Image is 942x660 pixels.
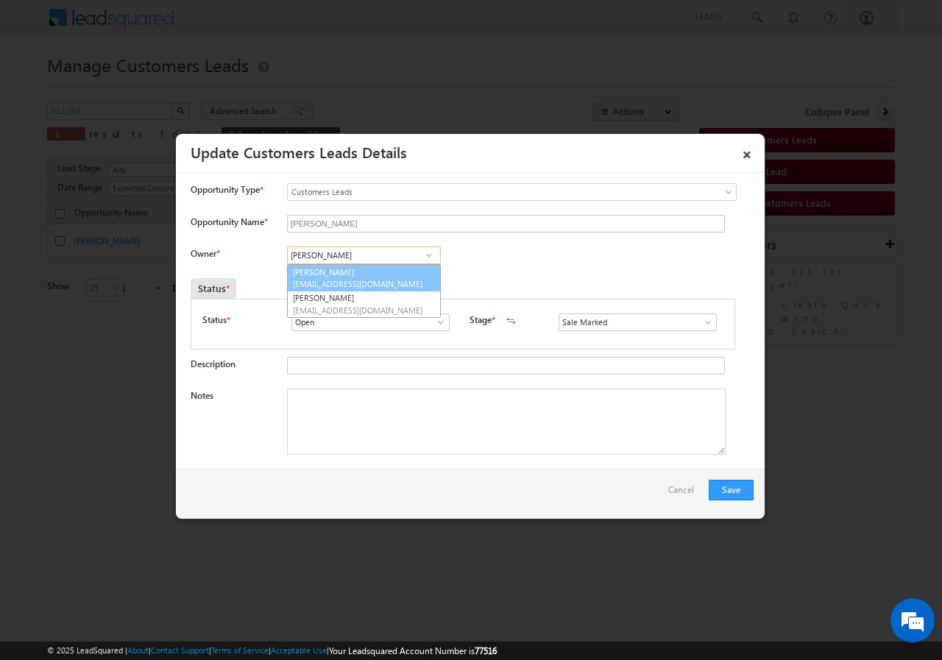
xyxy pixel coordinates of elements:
[191,216,267,227] label: Opportunity Name
[191,141,407,162] a: Update Customers Leads Details
[287,264,441,292] a: [PERSON_NAME]
[419,248,438,263] a: Show All Items
[191,248,219,259] label: Owner
[200,453,267,473] em: Start Chat
[127,645,149,655] a: About
[287,246,441,264] input: Type to Search
[19,136,269,441] textarea: Type your message and hit 'Enter'
[293,305,425,316] span: [EMAIL_ADDRESS][DOMAIN_NAME]
[709,480,754,500] button: Save
[271,645,327,655] a: Acceptable Use
[293,278,425,289] span: [EMAIL_ADDRESS][DOMAIN_NAME]
[288,185,676,199] span: Customers Leads
[211,645,269,655] a: Terms of Service
[151,645,209,655] a: Contact Support
[734,139,759,165] a: ×
[475,645,497,656] span: 77516
[191,278,236,299] div: Status
[77,77,247,96] div: Chat with us now
[47,644,497,658] span: © 2025 LeadSquared | | | | |
[191,358,235,369] label: Description
[191,390,213,401] label: Notes
[428,315,446,330] a: Show All Items
[291,313,450,331] input: Type to Search
[25,77,62,96] img: d_60004797649_company_0_60004797649
[202,313,227,327] label: Status
[695,315,713,330] a: Show All Items
[470,313,492,327] label: Stage
[329,645,497,656] span: Your Leadsquared Account Number is
[287,183,737,201] a: Customers Leads
[288,291,440,317] a: [PERSON_NAME]
[191,183,260,196] span: Opportunity Type
[559,313,717,331] input: Type to Search
[241,7,277,43] div: Minimize live chat window
[668,480,701,508] a: Cancel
